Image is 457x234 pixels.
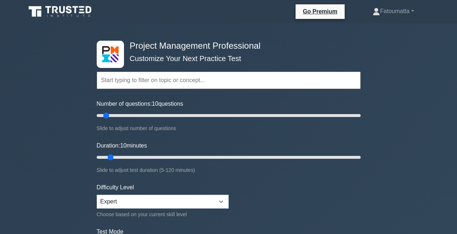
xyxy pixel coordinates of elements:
[355,4,431,19] a: Fatoumatta
[97,124,361,133] div: Slide to adjust number of questions
[97,72,361,89] input: Start typing to filter on topic or concept...
[152,101,159,107] span: 10
[120,142,127,149] span: 10
[97,100,183,108] label: Number of questions: questions
[97,166,361,174] div: Slide to adjust test duration (5-120 minutes)
[97,141,147,150] label: Duration: minutes
[298,7,342,16] a: Go Premium
[97,210,229,219] div: Choose based on your current skill level
[97,183,134,192] label: Difficulty Level
[127,41,325,51] h4: Project Management Professional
